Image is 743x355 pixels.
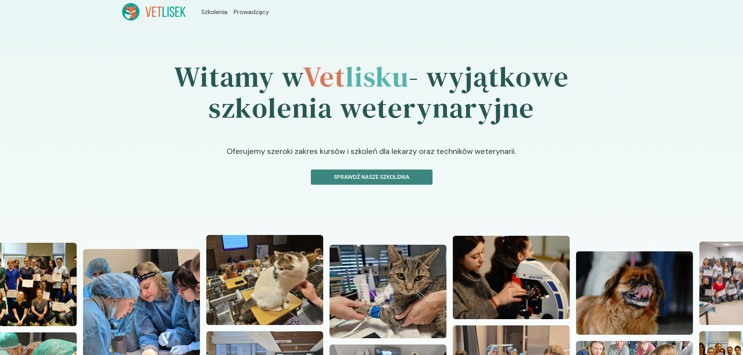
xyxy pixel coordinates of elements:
span: Vet [303,57,346,96]
a: Szkolenia [201,7,227,17]
img: Z2WOrpbqstJ98vaB_DSC04907.JPG [453,236,570,319]
a: Prowadzący [234,7,269,17]
p: Oferujemy szeroki zakres kursów i szkoleń dla lekarzy oraz techników weterynarii. [124,145,619,170]
button: Sprawdź nasze szkolenia [311,170,433,185]
img: Z2WOn5bqstJ98vZ7_DSC06617.JPG [576,251,693,335]
span: lisku [346,57,409,96]
img: Z2WOuJbqstJ98vaF_20221127_125425.jpg [330,245,447,338]
h1: Witamy w - wyjątkowe szkolenia weterynaryjne [122,39,621,145]
p: Sprawdź nasze szkolenia [317,173,426,181]
img: Z2WOx5bqstJ98vaI_20240512_101618.jpg [206,235,323,325]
